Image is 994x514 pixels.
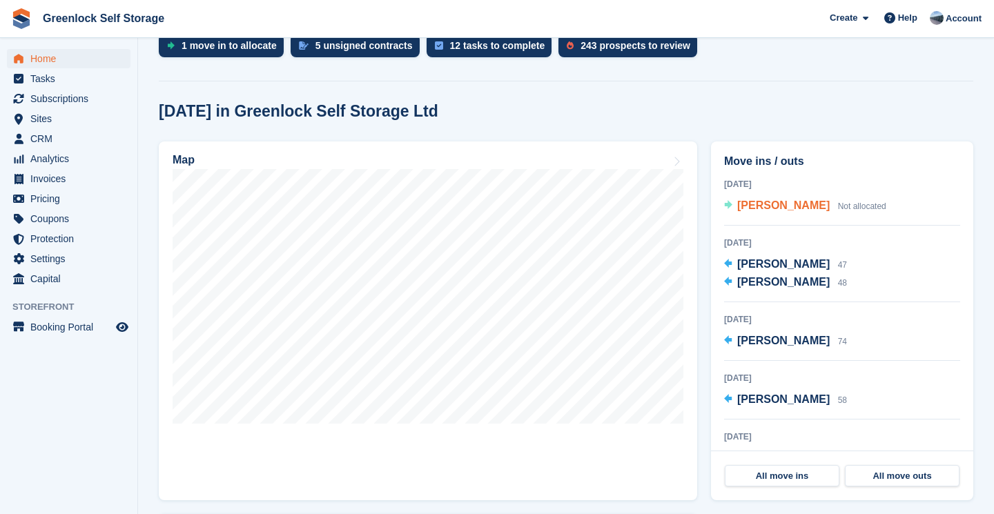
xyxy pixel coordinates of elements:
h2: [DATE] in Greenlock Self Storage Ltd [159,102,438,121]
a: menu [7,189,130,208]
span: Coupons [30,209,113,228]
span: [PERSON_NAME] [737,393,830,405]
span: Invoices [30,169,113,188]
span: Booking Portal [30,317,113,337]
span: Pricing [30,189,113,208]
div: 5 unsigned contracts [315,40,413,51]
a: 243 prospects to review [558,34,704,64]
a: menu [7,109,130,128]
a: Preview store [114,319,130,335]
div: 1 move in to allocate [182,40,277,51]
span: Account [946,12,982,26]
span: Home [30,49,113,68]
span: Tasks [30,69,113,88]
span: 47 [838,260,847,270]
a: 1 move in to allocate [159,34,291,64]
span: Not allocated [838,201,886,211]
span: 74 [838,337,847,346]
img: task-75834270c22a3079a89374b754ae025e5fb1db73e45f91037f5363f120a921f8.svg [435,41,443,50]
div: [DATE] [724,178,960,190]
span: CRM [30,129,113,148]
div: 243 prospects to review [581,40,690,51]
a: menu [7,149,130,168]
span: [PERSON_NAME] [737,276,830,288]
a: menu [7,69,130,88]
a: 5 unsigned contracts [291,34,427,64]
a: [PERSON_NAME] 58 [724,391,847,409]
a: All move ins [725,465,839,487]
a: [PERSON_NAME] 47 [724,256,847,274]
a: menu [7,317,130,337]
span: [PERSON_NAME] [737,199,830,211]
a: [PERSON_NAME] Not allocated [724,197,886,215]
img: stora-icon-8386f47178a22dfd0bd8f6a31ec36ba5ce8667c1dd55bd0f319d3a0aa187defe.svg [11,8,32,29]
span: Sites [30,109,113,128]
a: Greenlock Self Storage [37,7,170,30]
a: [PERSON_NAME] 48 [724,274,847,292]
img: Jamie Hamilton [930,11,944,25]
a: menu [7,249,130,268]
h2: Map [173,154,195,166]
a: Map [159,141,697,500]
span: Storefront [12,300,137,314]
a: menu [7,89,130,108]
img: prospect-51fa495bee0391a8d652442698ab0144808aea92771e9ea1ae160a38d050c398.svg [567,41,574,50]
a: menu [7,49,130,68]
a: 12 tasks to complete [427,34,559,64]
a: menu [7,129,130,148]
span: Subscriptions [30,89,113,108]
span: 48 [838,278,847,288]
a: [PERSON_NAME] 74 [724,333,847,350]
span: Protection [30,229,113,248]
img: contract_signature_icon-13c848040528278c33f63329250d36e43548de30e8caae1d1a13099fd9432cc5.svg [299,41,309,50]
span: [PERSON_NAME] [737,335,830,346]
div: 12 tasks to complete [450,40,545,51]
a: All move outs [845,465,959,487]
span: Analytics [30,149,113,168]
span: Create [830,11,857,25]
a: menu [7,229,130,248]
span: Settings [30,249,113,268]
h2: Move ins / outs [724,153,960,170]
a: menu [7,209,130,228]
div: [DATE] [724,372,960,384]
span: [PERSON_NAME] [737,258,830,270]
a: menu [7,169,130,188]
a: menu [7,269,130,288]
span: 58 [838,395,847,405]
div: [DATE] [724,313,960,326]
img: move_ins_to_allocate_icon-fdf77a2bb77ea45bf5b3d319d69a93e2d87916cf1d5bf7949dd705db3b84f3ca.svg [167,41,175,50]
span: Help [898,11,917,25]
div: [DATE] [724,431,960,443]
div: [DATE] [724,237,960,249]
span: Capital [30,269,113,288]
